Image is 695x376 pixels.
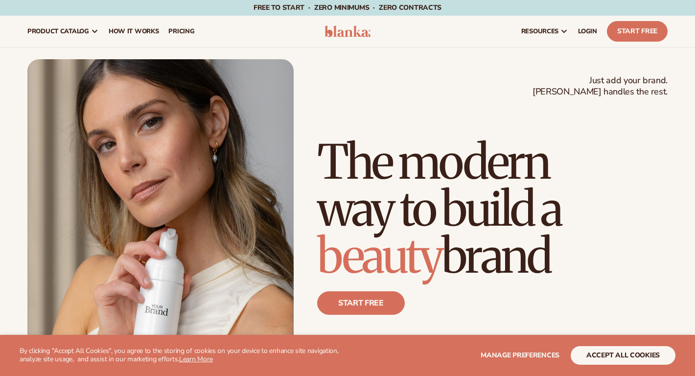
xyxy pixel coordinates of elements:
[317,139,668,280] h1: The modern way to build a brand
[521,27,558,35] span: resources
[324,25,371,37] img: logo
[516,16,573,47] a: resources
[27,27,89,35] span: product catalog
[481,351,559,360] span: Manage preferences
[607,21,668,42] a: Start Free
[254,3,441,12] span: Free to start · ZERO minimums · ZERO contracts
[104,16,164,47] a: How It Works
[109,27,159,35] span: How It Works
[533,75,668,98] span: Just add your brand. [PERSON_NAME] handles the rest.
[317,227,441,285] span: beauty
[179,354,212,364] a: Learn More
[317,291,405,315] a: Start free
[573,16,602,47] a: LOGIN
[481,346,559,365] button: Manage preferences
[578,27,597,35] span: LOGIN
[20,347,359,364] p: By clicking "Accept All Cookies", you agree to the storing of cookies on your device to enhance s...
[163,16,199,47] a: pricing
[571,346,675,365] button: accept all cookies
[23,16,104,47] a: product catalog
[168,27,194,35] span: pricing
